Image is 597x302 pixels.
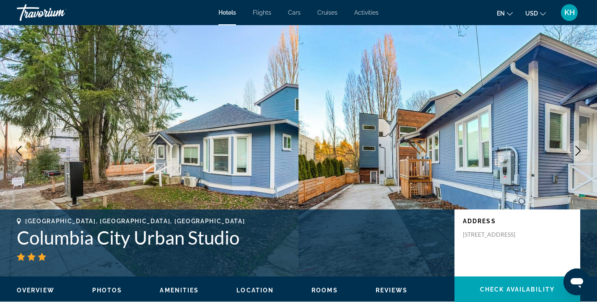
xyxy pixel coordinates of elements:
button: Rooms [311,287,338,294]
a: Travorium [17,2,101,23]
button: Change language [497,7,513,19]
button: Change currency [525,7,546,19]
iframe: Button to launch messaging window [563,268,590,295]
h1: Columbia City Urban Studio [17,227,446,248]
button: Location [236,287,274,294]
a: Activities [354,9,379,16]
span: [GEOGRAPHIC_DATA], [GEOGRAPHIC_DATA], [GEOGRAPHIC_DATA] [25,218,245,225]
button: Amenities [160,287,199,294]
span: en [497,10,505,17]
p: Address [463,218,572,225]
p: [STREET_ADDRESS] [463,231,530,238]
button: Reviews [376,287,408,294]
button: Next image [568,140,589,161]
a: Flights [253,9,271,16]
button: Previous image [8,140,29,161]
a: Cruises [317,9,337,16]
button: Photos [92,287,122,294]
span: USD [525,10,538,17]
button: Overview [17,287,55,294]
a: Hotels [218,9,236,16]
button: User Menu [558,4,580,21]
a: Cars [288,9,301,16]
span: Check Availability [480,286,555,293]
span: KH [564,8,575,17]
